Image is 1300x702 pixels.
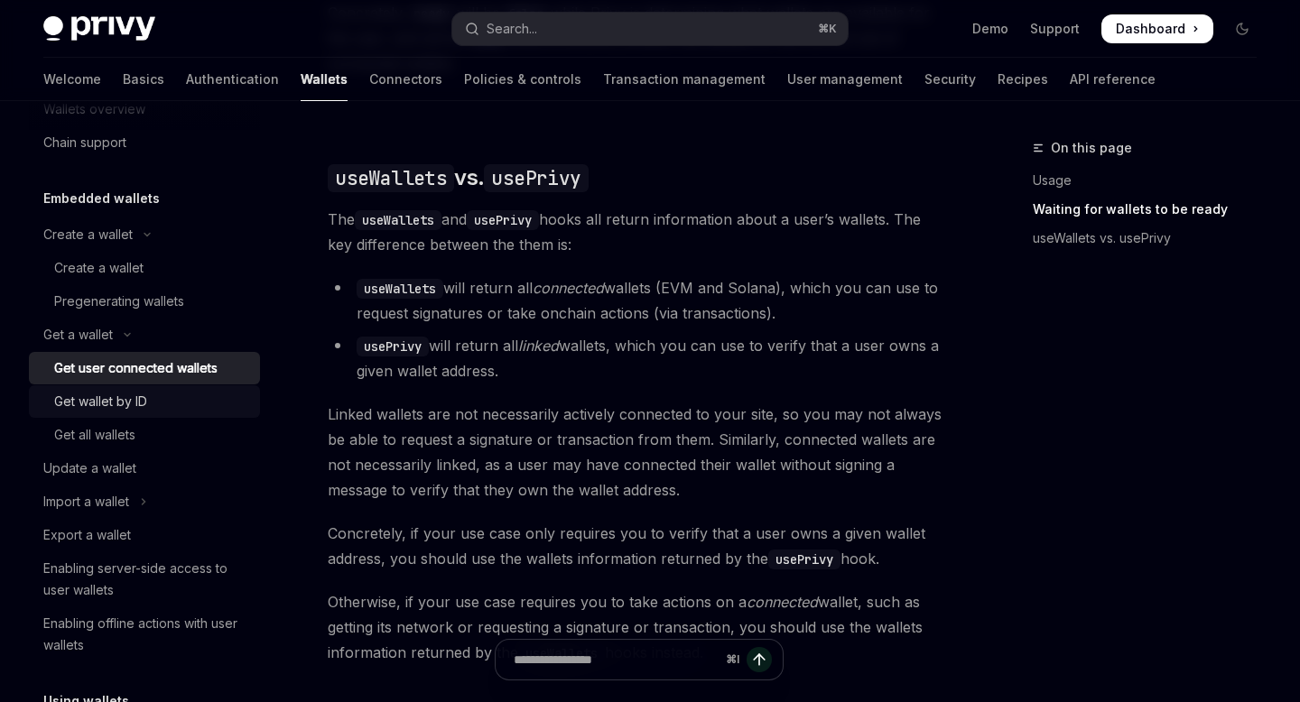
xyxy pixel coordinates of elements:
a: Get wallet by ID [29,385,260,418]
li: will return all wallets, which you can use to verify that a user owns a given wallet address. [328,333,950,383]
a: Wallets [301,58,348,101]
code: usePrivy [484,164,588,192]
a: Chain support [29,126,260,159]
a: Recipes [998,58,1048,101]
code: usePrivy [357,337,429,356]
div: Create a wallet [43,224,133,245]
a: Support [1030,20,1080,38]
a: Transaction management [603,58,766,101]
a: Enabling offline actions with user wallets [29,607,260,661]
a: Create a wallet [29,252,260,284]
em: linked [518,337,559,355]
a: Pregenerating wallets [29,285,260,318]
h5: Embedded wallets [43,188,160,209]
div: Search... [487,18,537,40]
span: vs. [328,163,588,192]
code: usePrivy [768,550,840,569]
span: The and hooks all return information about a user’s wallets. The key difference between the them is: [328,207,950,257]
a: Connectors [369,58,442,101]
a: Waiting for wallets to be ready [1033,195,1271,224]
div: Import a wallet [43,491,129,513]
div: Update a wallet [43,457,136,479]
a: User management [787,58,903,101]
button: Toggle Create a wallet section [29,218,260,251]
a: Demo [972,20,1008,38]
em: connected [533,279,604,297]
span: Linked wallets are not necessarily actively connected to your site, so you may not always be able... [328,402,950,503]
code: useWallets [355,210,441,230]
a: Update a wallet [29,452,260,485]
button: Toggle Import a wallet section [29,485,260,518]
input: Ask a question... [514,640,719,679]
span: Otherwise, if your use case requires you to take actions on a wallet, such as getting its network... [328,589,950,665]
div: Pregenerating wallets [54,291,184,312]
div: Get a wallet [43,324,113,346]
a: Security [924,58,976,101]
button: Toggle Get a wallet section [29,319,260,351]
img: dark logo [43,16,155,42]
a: Enabling server-side access to user wallets [29,552,260,606]
a: API reference [1070,58,1156,101]
div: Create a wallet [54,257,144,279]
a: Welcome [43,58,101,101]
code: useWallets [328,164,454,192]
a: Basics [123,58,164,101]
a: Export a wallet [29,519,260,551]
a: useWallets vs. usePrivy [1033,224,1271,253]
div: Chain support [43,132,126,153]
em: connected [747,593,818,611]
span: Concretely, if your use case only requires you to verify that a user owns a given wallet address,... [328,521,950,571]
div: Enabling server-side access to user wallets [43,558,249,601]
div: Enabling offline actions with user wallets [43,613,249,656]
div: Get wallet by ID [54,391,147,412]
li: will return all wallets (EVM and Solana), which you can use to request signatures or take onchain... [328,275,950,326]
button: Open search [452,13,847,45]
button: Toggle dark mode [1228,14,1257,43]
span: ⌘ K [818,22,837,36]
a: Dashboard [1101,14,1213,43]
span: Dashboard [1116,20,1185,38]
a: Authentication [186,58,279,101]
a: Policies & controls [464,58,581,101]
div: Get user connected wallets [54,357,218,379]
a: Usage [1033,166,1271,195]
span: On this page [1051,137,1132,159]
button: Send message [747,647,772,672]
div: Export a wallet [43,524,131,546]
a: Get all wallets [29,419,260,451]
code: useWallets [357,279,443,299]
div: Get all wallets [54,424,135,446]
a: Get user connected wallets [29,352,260,384]
code: usePrivy [467,210,539,230]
